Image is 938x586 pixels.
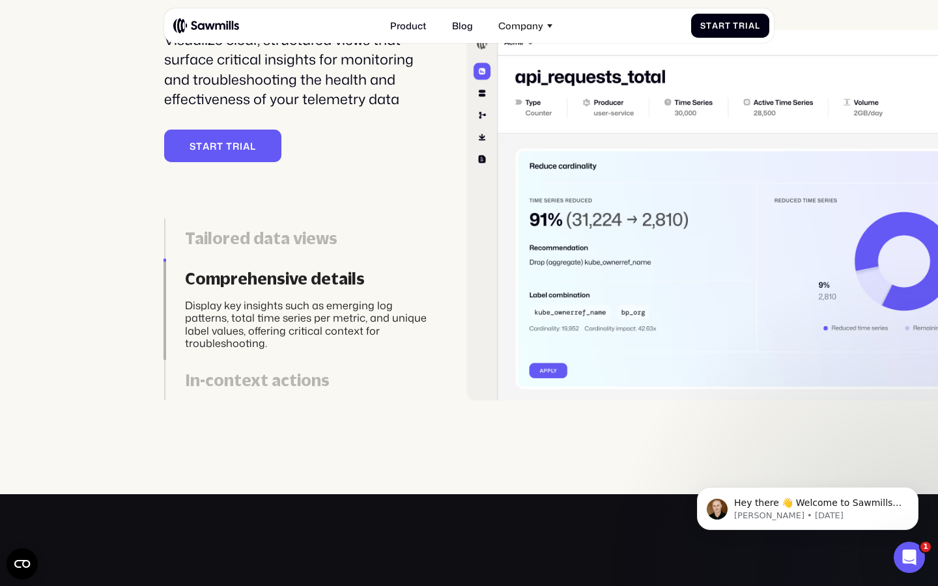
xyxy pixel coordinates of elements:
[185,229,434,248] div: Tailored data views
[190,141,196,152] span: S
[217,141,223,152] span: t
[445,13,480,38] a: Blog
[755,21,760,31] span: l
[164,30,434,109] div: Visualize clear, structured views that surface critical insights for monitoring and troubleshooti...
[243,141,250,152] span: a
[733,21,739,31] span: T
[164,130,281,162] a: StartTrial
[250,141,256,152] span: l
[498,20,543,31] div: Company
[226,141,233,152] span: T
[491,13,560,38] div: Company
[920,542,931,552] span: 1
[700,21,706,31] span: S
[240,141,243,152] span: i
[718,21,725,31] span: r
[706,21,712,31] span: t
[185,299,434,350] div: Display key insights such as emerging log patterns, total time series per metric, and unique labe...
[894,542,925,573] iframe: Intercom live chat
[745,21,748,31] span: i
[691,14,769,38] a: StartTrial
[383,13,433,38] a: Product
[748,21,755,31] span: a
[210,141,217,152] span: r
[677,460,938,551] iframe: Intercom notifications message
[739,21,745,31] span: r
[712,21,718,31] span: a
[196,141,203,152] span: t
[185,269,434,288] div: Comprehensive details
[725,21,731,31] span: t
[203,141,210,152] span: a
[233,141,240,152] span: r
[7,548,38,579] button: Open CMP widget
[185,370,434,390] div: In-context actions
